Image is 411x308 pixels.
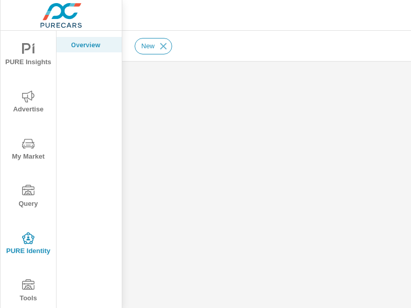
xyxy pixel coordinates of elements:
[4,138,53,163] span: My Market
[4,232,53,257] span: PURE Identity
[139,105,183,114] p: [DATE] - [DATE]
[57,37,122,52] div: Overview
[253,87,270,103] span: Save this to your personalized report
[4,43,53,68] span: PURE Insights
[135,38,172,54] div: New
[4,279,53,304] span: Tools
[135,42,161,50] span: New
[4,90,53,115] span: Advertise
[139,93,196,104] h5: Match Rates
[4,185,53,210] span: Query
[71,40,114,50] p: Overview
